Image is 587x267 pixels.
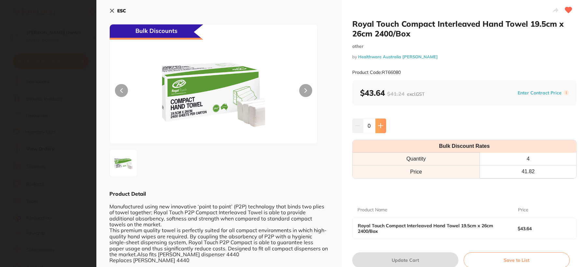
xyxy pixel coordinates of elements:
div: Manufactured using new innovative ‘point to point’ (P2P) technology that binds two plies of towel... [109,197,329,263]
b: Royal Touch Compact Interleaved Hand Towel 19.5cm x 26cm 2400/Box [358,223,502,233]
span: $41.24 [387,91,405,97]
label: i [564,90,569,95]
small: other [352,44,577,49]
span: excl. GST [407,91,425,97]
p: Product Name [357,207,387,213]
small: Product Code: RT66080 [352,70,401,75]
td: Price [353,165,480,178]
button: Enter Contract Price [516,90,564,96]
th: 4 [480,153,576,165]
th: Quantity [353,153,480,165]
a: Healthware Australia [PERSON_NAME] [358,54,438,59]
b: $43.64 [360,88,425,98]
b: Product Detail [109,190,146,197]
h2: Royal Touch Compact Interleaved Hand Towel 19.5cm x 26cm 2400/Box [352,19,577,38]
th: Bulk Discount Rates [353,140,577,153]
b: $43.64 [518,226,566,231]
b: ESC [117,8,126,14]
th: 41.82 [480,165,576,178]
img: L3J0NjYwODAucG5n [151,41,276,144]
img: L3J0NjYwODAucG5n [112,151,135,175]
p: Price [518,207,528,213]
div: Bulk Discounts [110,24,203,40]
button: ESC [109,5,126,16]
small: by [352,54,577,59]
